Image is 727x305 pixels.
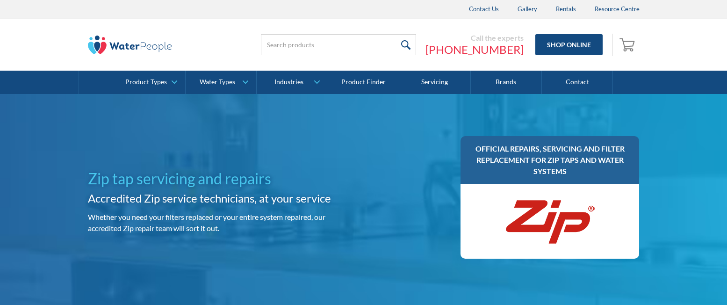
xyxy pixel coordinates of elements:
[261,34,416,55] input: Search products
[88,190,360,207] h2: Accredited Zip service technicians, at your service
[425,43,524,57] a: [PHONE_NUMBER]
[471,71,542,94] a: Brands
[535,34,603,55] a: Shop Online
[617,34,640,56] a: Open empty cart
[125,78,167,86] div: Product Types
[88,211,360,234] p: Whether you need your filters replaced or your entire system repaired, our accredited Zip repair ...
[619,37,637,52] img: shopping cart
[88,167,360,190] h1: Zip tap servicing and repairs
[425,33,524,43] div: Call the experts
[200,78,235,86] div: Water Types
[328,71,399,94] a: Product Finder
[257,71,327,94] a: Industries
[399,71,470,94] a: Servicing
[542,71,613,94] a: Contact
[88,36,172,54] img: The Water People
[274,78,303,86] div: Industries
[115,71,185,94] a: Product Types
[186,71,256,94] a: Water Types
[470,143,630,177] h3: Official repairs, servicing and filter replacement for Zip taps and water systems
